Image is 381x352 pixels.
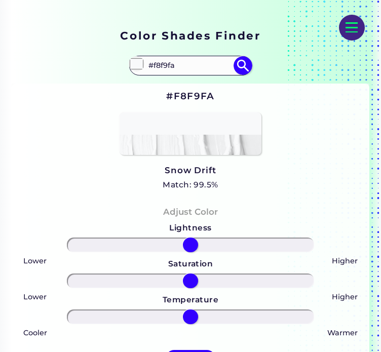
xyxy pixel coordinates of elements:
p: Lower [23,255,47,267]
strong: Lightness [169,223,211,232]
h4: Adjust Color [163,205,218,219]
strong: Temperature [163,295,218,304]
p: Lower [23,291,47,303]
h5: Match: 99.5% [163,178,218,191]
strong: Saturation [168,259,213,268]
input: type color.. [145,57,236,74]
img: icon search [234,56,252,75]
h1: Color Shades Finder [120,28,260,43]
h2: #F8F9FA [166,90,214,103]
p: Higher [332,255,358,267]
a: Snow Drift Match: 99.5% [163,163,218,192]
p: Warmer [327,327,358,339]
p: Higher [332,291,358,303]
p: Cooler [23,327,47,339]
img: paint_stamp_2_half.png [120,112,261,154]
h3: Snow Drift [163,165,218,177]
